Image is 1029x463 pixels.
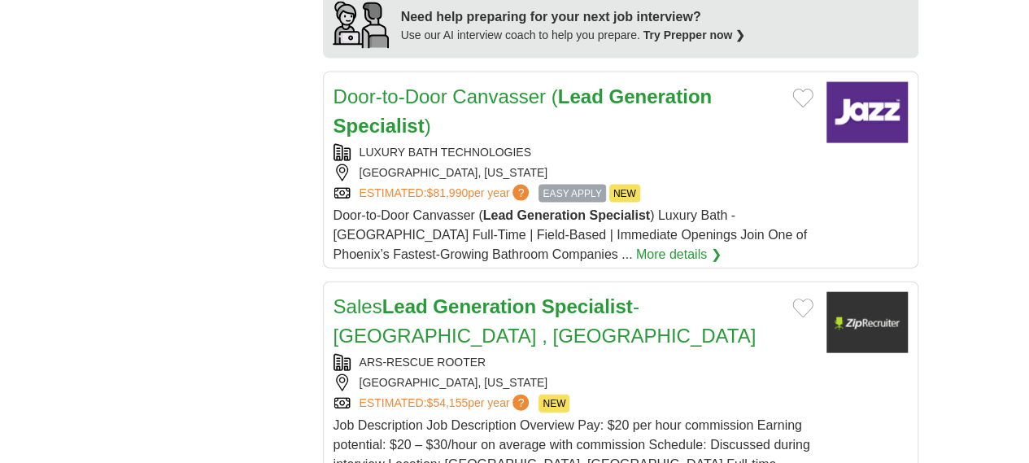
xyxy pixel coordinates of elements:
strong: Specialist [589,208,650,222]
span: $81,990 [426,186,468,199]
strong: Generation [433,295,536,317]
button: Add to favorite jobs [792,299,813,318]
strong: Specialist [542,295,633,317]
span: $54,155 [426,396,468,409]
span: ? [512,185,529,201]
div: [GEOGRAPHIC_DATA], [US_STATE] [334,374,813,391]
a: Try Prepper now ❯ [643,28,746,41]
strong: Generation [517,208,585,222]
span: NEW [538,395,569,413]
div: Need help preparing for your next job interview? [401,7,746,27]
a: ARS-RESCUE ROOTER [360,356,486,369]
strong: Lead [483,208,513,222]
img: Ars-Rescue Rooter logo [826,292,908,353]
img: Company logo [826,82,908,143]
div: Use our AI interview coach to help you prepare. [401,27,746,44]
a: ESTIMATED:$54,155per year? [360,395,533,413]
strong: Generation [608,85,712,107]
a: Door-to-Door Canvasser (Lead Generation Specialist) [334,85,712,137]
div: [GEOGRAPHIC_DATA], [US_STATE] [334,164,813,181]
a: ESTIMATED:$81,990per year? [360,185,533,203]
button: Add to favorite jobs [792,89,813,108]
strong: Lead [558,85,604,107]
a: SalesLead Generation Specialist- [GEOGRAPHIC_DATA] , [GEOGRAPHIC_DATA] [334,295,756,347]
div: LUXURY BATH TECHNOLOGIES [334,144,813,161]
a: More details ❯ [636,245,722,264]
span: Door-to-Door Canvasser ( ) Luxury Bath - [GEOGRAPHIC_DATA] Full-Time | Field-Based | Immediate Op... [334,208,807,261]
span: EASY APPLY [538,185,605,203]
span: ? [512,395,529,411]
strong: Lead [382,295,428,317]
span: NEW [609,185,640,203]
strong: Specialist [334,115,425,137]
